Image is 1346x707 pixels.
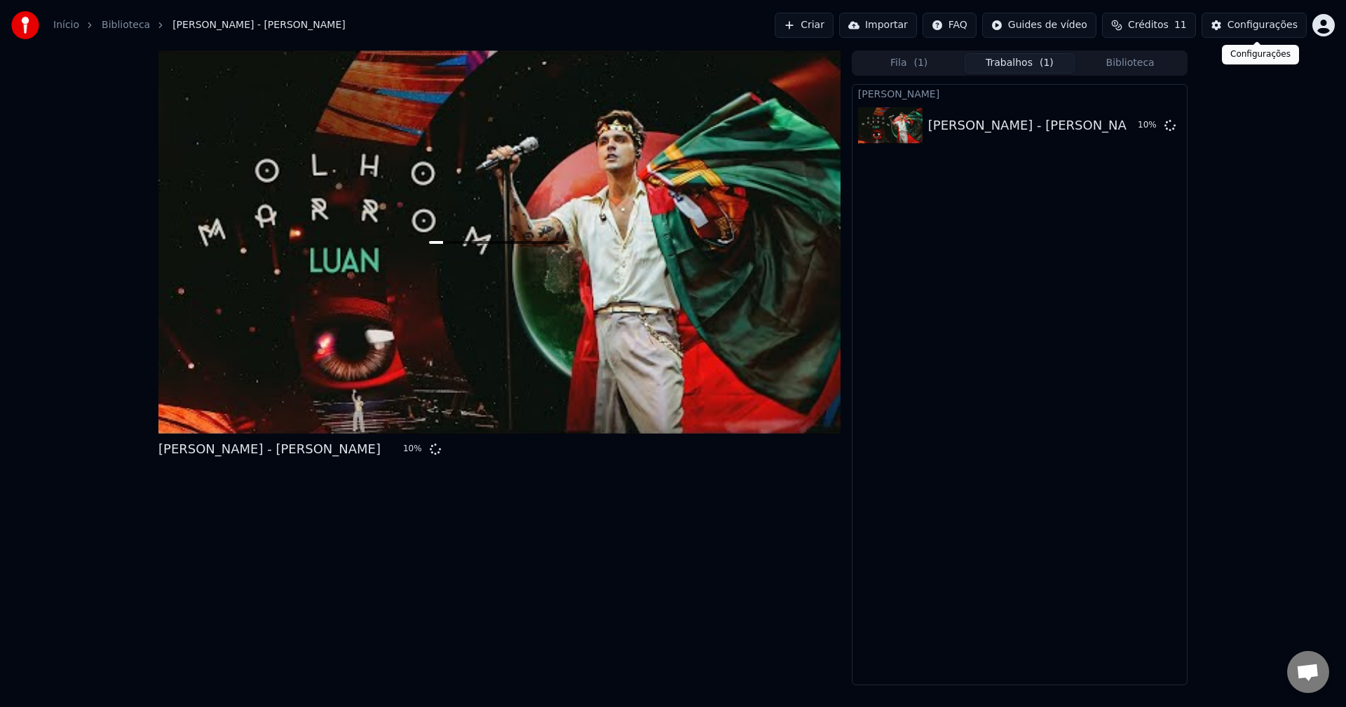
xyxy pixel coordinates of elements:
[102,18,150,32] a: Biblioteca
[53,18,346,32] nav: breadcrumb
[1075,53,1185,74] button: Biblioteca
[1228,18,1298,32] div: Configurações
[923,13,977,38] button: FAQ
[1128,18,1169,32] span: Créditos
[1287,651,1329,693] div: Bate-papo aberto
[403,444,424,455] div: 10 %
[172,18,346,32] span: [PERSON_NAME] - [PERSON_NAME]
[53,18,79,32] a: Início
[982,13,1096,38] button: Guides de vídeo
[1202,13,1307,38] button: Configurações
[1138,120,1159,131] div: 10 %
[11,11,39,39] img: youka
[1040,56,1054,70] span: ( 1 )
[1102,13,1196,38] button: Créditos11
[965,53,1075,74] button: Trabalhos
[928,116,1150,135] div: [PERSON_NAME] - [PERSON_NAME]
[854,53,965,74] button: Fila
[158,439,381,459] div: [PERSON_NAME] - [PERSON_NAME]
[839,13,917,38] button: Importar
[1222,45,1299,64] div: Configurações
[913,56,927,70] span: ( 1 )
[775,13,834,38] button: Criar
[1174,18,1187,32] span: 11
[852,85,1187,102] div: [PERSON_NAME]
